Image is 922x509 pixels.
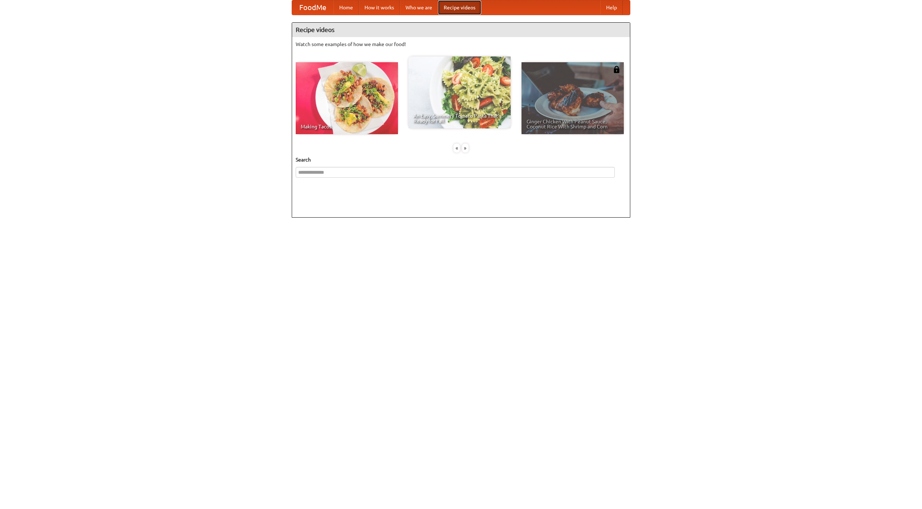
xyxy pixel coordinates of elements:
h5: Search [296,156,626,163]
a: Making Tacos [296,62,398,134]
a: FoodMe [292,0,334,15]
a: How it works [359,0,400,15]
a: Home [334,0,359,15]
a: Help [600,0,623,15]
span: Making Tacos [301,124,393,129]
img: 483408.png [613,66,620,73]
div: « [453,144,460,153]
a: Who we are [400,0,438,15]
div: » [462,144,469,153]
a: Recipe videos [438,0,481,15]
h4: Recipe videos [292,23,630,37]
p: Watch some examples of how we make our food! [296,41,626,48]
a: An Easy, Summery Tomato Pasta That's Ready for Fall [408,56,511,128]
span: An Easy, Summery Tomato Pasta That's Ready for Fall [413,113,506,123]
